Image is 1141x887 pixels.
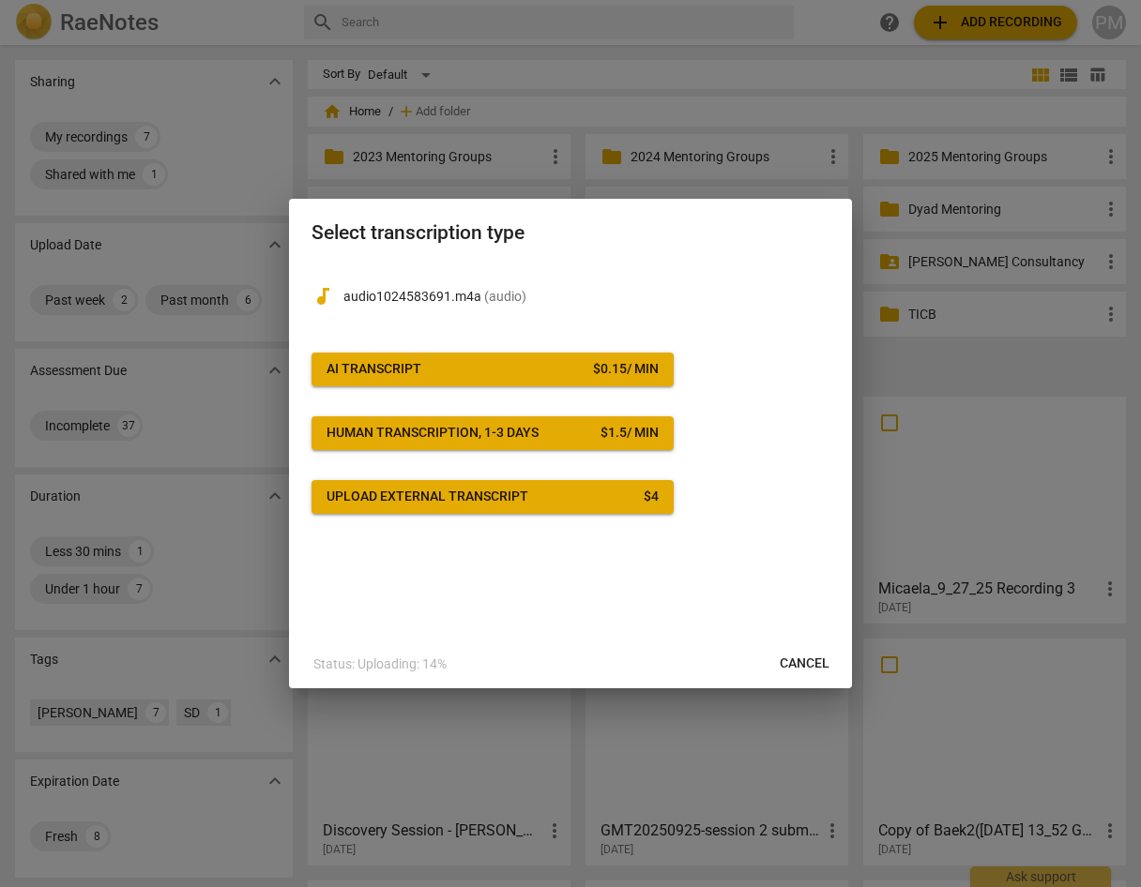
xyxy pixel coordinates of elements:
[312,416,674,450] button: Human transcription, 1-3 days$1.5/ min
[644,488,659,506] div: $ 4
[312,285,334,308] span: audiotrack
[484,289,526,304] span: ( audio )
[593,360,659,379] div: $ 0.15 / min
[780,654,829,673] span: Cancel
[327,360,421,379] div: AI Transcript
[327,488,528,506] div: Upload external transcript
[601,424,659,443] div: $ 1.5 / min
[327,424,539,443] div: Human transcription, 1-3 days
[313,654,447,674] p: Status: Uploading: 14%
[312,480,674,514] button: Upload external transcript$4
[312,353,674,386] button: AI Transcript$0.15/ min
[765,647,844,681] button: Cancel
[343,287,829,307] p: audio1024583691.m4a(audio)
[312,221,829,245] h2: Select transcription type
